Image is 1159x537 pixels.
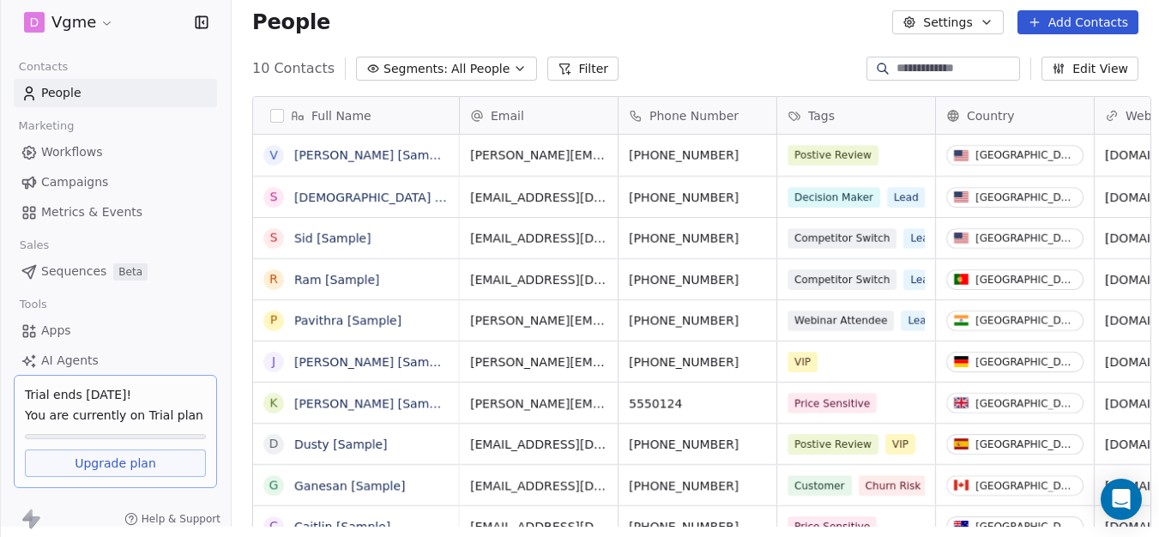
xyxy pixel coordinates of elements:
[975,191,1076,203] div: [GEOGRAPHIC_DATA]
[629,436,766,453] span: [PHONE_NUMBER]
[252,9,330,35] span: People
[491,107,524,124] span: Email
[470,230,607,247] span: [EMAIL_ADDRESS][DOMAIN_NAME]
[25,407,206,424] span: You are currently on Trial plan
[269,517,278,535] div: C
[975,397,1076,409] div: [GEOGRAPHIC_DATA]
[12,232,57,258] span: Sales
[975,149,1076,161] div: [GEOGRAPHIC_DATA]
[142,512,220,526] span: Help & Support
[470,271,607,288] span: [EMAIL_ADDRESS][DOMAIN_NAME]
[41,352,99,370] span: AI Agents
[383,60,448,78] span: Segments:
[649,107,739,124] span: Phone Number
[470,436,607,453] span: [EMAIL_ADDRESS][DOMAIN_NAME]
[936,97,1094,134] div: Country
[51,11,96,33] span: Vgme
[892,10,1003,34] button: Settings
[788,516,877,537] span: Price Sensitive
[629,353,766,371] span: [PHONE_NUMBER]
[788,311,894,331] span: Webinar Attendee
[788,145,878,166] span: Postive Review
[294,437,388,451] a: Dusty [Sample]
[629,189,766,206] span: [PHONE_NUMBER]
[470,353,607,371] span: [PERSON_NAME][EMAIL_ADDRESS][DOMAIN_NAME]
[777,97,935,134] div: Tags
[269,270,278,288] div: R
[11,113,81,139] span: Marketing
[788,434,878,455] span: Postive Review
[270,229,278,247] div: S
[269,147,278,165] div: V
[41,84,81,102] span: People
[14,257,217,286] a: SequencesBeta
[30,14,39,31] span: D
[124,512,220,526] a: Help & Support
[975,232,1076,244] div: [GEOGRAPHIC_DATA]
[470,395,607,412] span: [PERSON_NAME][EMAIL_ADDRESS][DOMAIN_NAME]
[41,262,106,281] span: Sequences
[294,520,390,534] a: Caitlin [Sample]
[788,269,896,290] span: Competitor Switch
[470,518,607,535] span: [EMAIL_ADDRESS][DOMAIN_NAME]
[294,314,401,328] a: Pavithra [Sample]
[270,188,278,206] div: S
[619,97,776,134] div: Phone Number
[975,438,1076,450] div: [GEOGRAPHIC_DATA]
[975,521,1076,533] div: [GEOGRAPHIC_DATA]
[1041,57,1138,81] button: Edit View
[460,97,618,134] div: Email
[967,107,1015,124] span: Country
[788,352,818,372] span: VIP
[269,394,277,412] div: K
[25,450,206,477] a: Upgrade plan
[629,312,766,329] span: [PHONE_NUMBER]
[41,143,103,161] span: Workflows
[629,147,766,164] span: [PHONE_NUMBER]
[451,60,510,78] span: All People
[788,228,896,249] span: Competitor Switch
[975,356,1076,368] div: [GEOGRAPHIC_DATA]
[294,396,452,410] a: [PERSON_NAME] [Sample]
[629,230,766,247] span: [PHONE_NUMBER]
[808,107,835,124] span: Tags
[885,434,915,455] span: VIP
[14,138,217,166] a: Workflows
[294,148,452,162] a: [PERSON_NAME] [Sample]
[14,79,217,107] a: People
[470,189,607,206] span: [EMAIL_ADDRESS][DOMAIN_NAME]
[788,475,852,496] span: Customer
[887,187,926,208] span: Lead
[270,311,277,329] div: P
[41,203,142,221] span: Metrics & Events
[629,477,766,494] span: [PHONE_NUMBER]
[294,190,489,204] a: [DEMOGRAPHIC_DATA] [Sample]
[975,274,1076,286] div: [GEOGRAPHIC_DATA]
[975,315,1076,327] div: [GEOGRAPHIC_DATA]
[1101,479,1142,520] div: Open Intercom Messenger
[25,386,206,403] div: Trial ends [DATE]!
[14,317,217,345] a: Apps
[113,263,148,281] span: Beta
[14,347,217,375] a: AI Agents
[470,477,607,494] span: [EMAIL_ADDRESS][DOMAIN_NAME]
[252,58,335,79] span: 10 Contacts
[788,187,880,208] span: Decision Maker
[547,57,619,81] button: Filter
[1017,10,1138,34] button: Add Contacts
[269,476,279,494] div: G
[470,147,607,164] span: [PERSON_NAME][EMAIL_ADDRESS][DOMAIN_NAME]
[272,353,275,371] div: J
[11,54,75,80] span: Contacts
[75,455,156,472] span: Upgrade plan
[21,8,118,37] button: DVgme
[269,435,279,453] div: D
[41,173,108,191] span: Campaigns
[41,322,71,340] span: Apps
[788,393,877,413] span: Price Sensitive
[859,475,928,496] span: Churn Risk
[311,107,371,124] span: Full Name
[14,198,217,226] a: Metrics & Events
[14,168,217,196] a: Campaigns
[294,273,380,287] a: Ram [Sample]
